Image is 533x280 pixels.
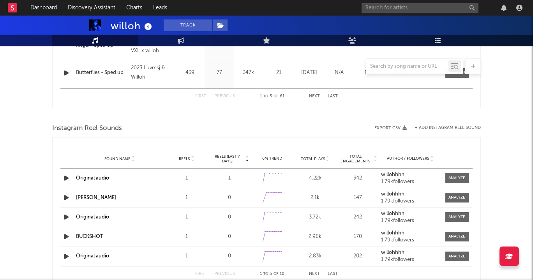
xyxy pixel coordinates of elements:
[210,233,249,241] div: 0
[263,95,268,98] span: to
[210,174,249,182] div: 1
[415,126,481,130] button: + Add Instagram Reel Sound
[381,192,439,197] a: willohhhh
[52,124,122,133] span: Instagram Reel Sounds
[381,231,404,236] strong: willohhhh
[381,179,439,185] div: 1.79k followers
[339,252,378,260] div: 202
[167,252,206,260] div: 1
[381,211,439,217] a: willohhhh
[381,218,439,224] div: 1.79k followers
[210,194,249,202] div: 0
[362,3,478,13] input: Search for artists
[76,195,116,200] a: [PERSON_NAME]
[381,211,404,216] strong: willohhhh
[251,92,293,101] div: 1 5 61
[274,272,278,276] span: of
[381,199,439,204] div: 1.79k followers
[195,94,206,99] button: First
[387,156,429,161] span: Author / Followers
[296,213,335,221] div: 3.72k
[339,213,378,221] div: 242
[381,192,404,197] strong: willohhhh
[381,172,404,177] strong: willohhhh
[214,272,235,276] button: Previous
[274,95,278,98] span: of
[339,154,373,164] span: Total Engagements
[296,174,335,182] div: 4.22k
[339,194,378,202] div: 147
[381,257,439,262] div: 1.79k followers
[339,174,378,182] div: 342
[76,234,103,239] a: BUCKSHOT
[167,233,206,241] div: 1
[263,272,268,276] span: to
[381,238,439,243] div: 1.79k followers
[253,156,292,162] div: 6M Trend
[251,269,293,279] div: 1 5 10
[328,94,338,99] button: Last
[195,272,206,276] button: First
[296,233,335,241] div: 2.96k
[76,176,109,181] a: Original audio
[381,250,404,255] strong: willohhhh
[210,252,249,260] div: 0
[339,233,378,241] div: 170
[374,126,407,130] button: Export CSV
[167,194,206,202] div: 1
[296,194,335,202] div: 2.1k
[381,231,439,236] a: willohhhh
[309,94,320,99] button: Next
[76,254,109,259] a: Original audio
[214,94,235,99] button: Previous
[210,154,244,164] span: Reels (last 7 days)
[167,213,206,221] div: 1
[381,172,439,178] a: willohhhh
[104,157,131,161] span: Sound Name
[296,252,335,260] div: 2.83k
[407,126,481,130] div: + Add Instagram Reel Sound
[309,272,320,276] button: Next
[210,213,249,221] div: 0
[366,63,448,70] input: Search by song name or URL
[381,250,439,255] a: willohhhh
[111,19,154,32] div: willoh
[167,174,206,182] div: 1
[301,157,325,161] span: Total Plays
[76,215,109,220] a: Original audio
[164,19,212,31] button: Track
[179,157,190,161] span: Reels
[328,272,338,276] button: Last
